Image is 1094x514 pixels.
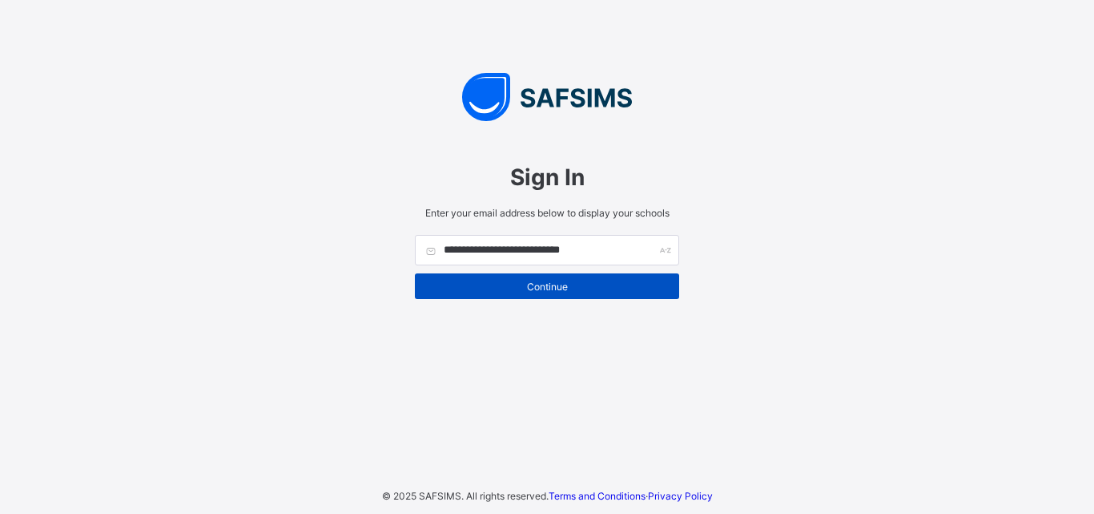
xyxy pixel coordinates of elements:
span: Sign In [415,164,679,191]
span: Continue [427,281,667,293]
span: Enter your email address below to display your schools [415,207,679,219]
span: · [549,490,713,502]
a: Terms and Conditions [549,490,646,502]
a: Privacy Policy [648,490,713,502]
img: SAFSIMS Logo [399,73,695,121]
span: © 2025 SAFSIMS. All rights reserved. [382,490,549,502]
